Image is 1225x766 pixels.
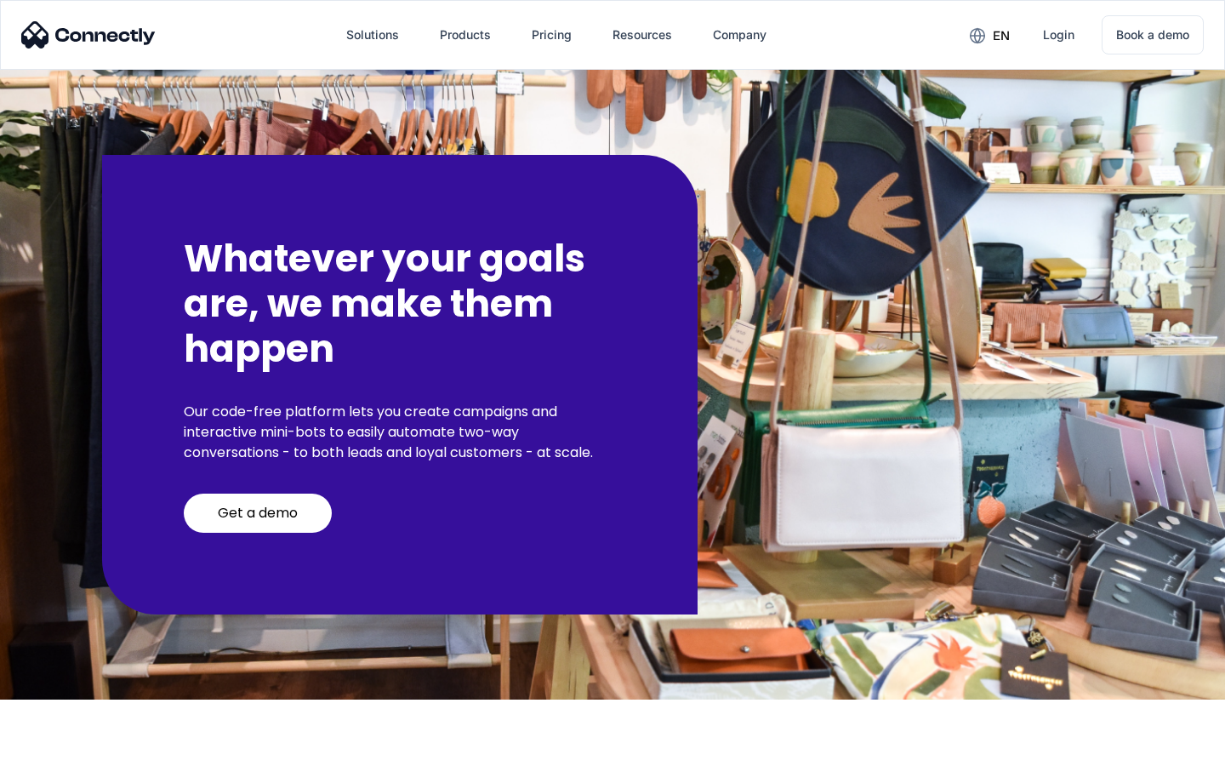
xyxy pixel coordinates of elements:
[184,402,616,463] p: Our code-free platform lets you create campaigns and interactive mini-bots to easily automate two...
[1102,15,1204,54] a: Book a demo
[21,21,156,49] img: Connectly Logo
[184,494,332,533] a: Get a demo
[713,23,766,47] div: Company
[440,23,491,47] div: Products
[17,736,102,760] aside: Language selected: English
[184,237,616,371] h2: Whatever your goals are, we make them happen
[612,23,672,47] div: Resources
[218,505,298,522] div: Get a demo
[1029,14,1088,55] a: Login
[1043,23,1074,47] div: Login
[532,23,572,47] div: Pricing
[34,736,102,760] ul: Language list
[346,23,399,47] div: Solutions
[993,24,1010,48] div: en
[518,14,585,55] a: Pricing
